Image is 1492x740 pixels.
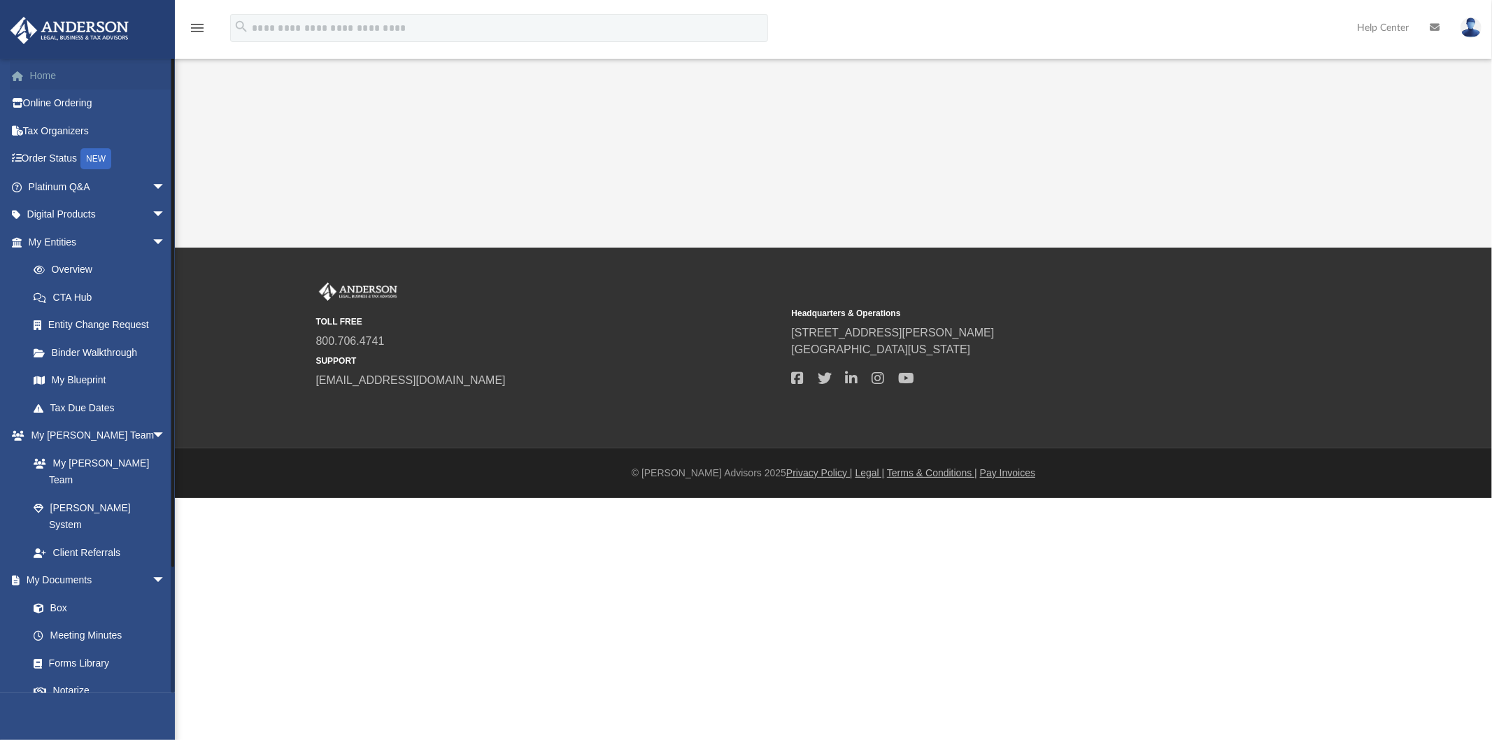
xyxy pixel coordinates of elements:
a: My Entitiesarrow_drop_down [10,228,187,256]
a: [GEOGRAPHIC_DATA][US_STATE] [792,343,971,355]
a: Overview [20,256,187,284]
a: [STREET_ADDRESS][PERSON_NAME] [792,327,995,339]
a: Order StatusNEW [10,145,187,173]
a: [EMAIL_ADDRESS][DOMAIN_NAME] [316,374,506,386]
i: search [234,19,249,34]
a: Digital Productsarrow_drop_down [10,201,187,229]
a: Legal | [855,467,885,478]
a: Terms & Conditions | [887,467,977,478]
a: 800.706.4741 [316,335,385,347]
span: arrow_drop_down [152,422,180,450]
a: [PERSON_NAME] System [20,494,180,539]
a: My Documentsarrow_drop_down [10,567,180,595]
a: Client Referrals [20,539,180,567]
a: menu [189,27,206,36]
small: TOLL FREE [316,315,782,328]
a: CTA Hub [20,283,187,311]
span: arrow_drop_down [152,173,180,201]
a: Online Ordering [10,90,187,118]
a: Tax Organizers [10,117,187,145]
div: NEW [80,148,111,169]
small: SUPPORT [316,355,782,367]
a: Privacy Policy | [786,467,853,478]
a: Home [10,62,187,90]
a: Platinum Q&Aarrow_drop_down [10,173,187,201]
a: Notarize [20,677,180,705]
img: Anderson Advisors Platinum Portal [6,17,133,44]
a: Forms Library [20,649,173,677]
i: menu [189,20,206,36]
img: User Pic [1461,17,1482,38]
a: Tax Due Dates [20,394,187,422]
a: Meeting Minutes [20,622,180,650]
a: My Blueprint [20,367,180,394]
small: Headquarters & Operations [792,307,1258,320]
a: My [PERSON_NAME] Teamarrow_drop_down [10,422,180,450]
span: arrow_drop_down [152,201,180,229]
a: My [PERSON_NAME] Team [20,449,173,494]
span: arrow_drop_down [152,228,180,257]
a: Entity Change Request [20,311,187,339]
a: Pay Invoices [980,467,1035,478]
a: Binder Walkthrough [20,339,187,367]
span: arrow_drop_down [152,567,180,595]
img: Anderson Advisors Platinum Portal [316,283,400,301]
a: Box [20,594,173,622]
div: © [PERSON_NAME] Advisors 2025 [175,466,1492,481]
